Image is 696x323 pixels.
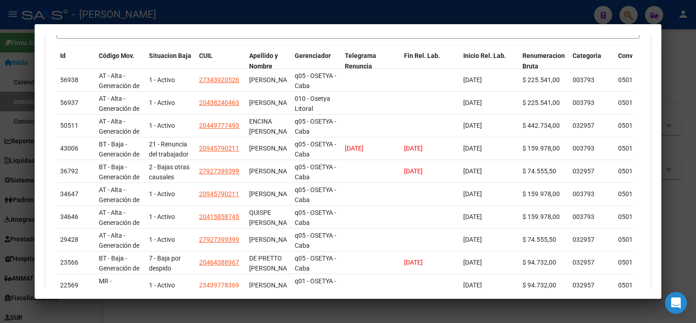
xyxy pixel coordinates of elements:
span: 1 - Activo [149,76,175,83]
datatable-header-cell: Renumeracion Bruta [519,46,569,86]
span: 20449777493 [199,122,239,129]
span: q05 - OSETYA - Caba [295,209,336,227]
span: ALANOCA GONZALES OMAR ARIEL [249,145,298,152]
span: VILLAGRA EZEQUIEL GABRIEL [249,281,298,289]
span: 29428 [60,236,78,243]
span: AYALA WALTER AGUSTIN [249,99,298,106]
span: $ 74.555,50 [522,236,556,243]
span: 0501/07 [618,99,643,106]
span: 56937 [60,99,78,106]
span: 23566 [60,259,78,266]
span: q05 - OSETYA - Caba [295,72,336,90]
span: 20415858745 [199,213,239,220]
span: $ 74.555,50 [522,167,556,175]
span: 1 - Activo [149,99,175,106]
span: BT - Baja - Generación de Clave [99,163,139,192]
span: [DATE] [404,259,423,266]
span: 0501/07 [618,281,643,289]
span: q05 - OSETYA - Caba [295,186,336,204]
span: 2 - Bajas otras causales [149,163,189,181]
span: 21 - Renuncia del trabajador / ART.240 - LCT / ART.64 Inc.a) L22248 y otras [149,141,189,200]
span: 032957 [573,122,594,129]
div: Open Intercom Messenger [665,292,687,314]
span: q05 - OSETYA - Caba [295,141,336,158]
datatable-header-cell: Gerenciador [291,46,341,86]
span: 27927399399 [199,167,239,175]
span: $ 225.541,00 [522,99,560,106]
span: Convenio [618,52,645,59]
span: Situacion Baja [149,52,191,59]
span: CHOE LAURA [249,76,298,83]
span: 003793 [573,145,594,152]
span: 0501/07 [618,236,643,243]
span: Renumeracion Bruta [522,52,565,70]
span: 003793 [573,76,594,83]
span: [DATE] [404,145,423,152]
span: q05 - OSETYA - Caba [295,163,336,181]
span: AT - Alta - Generación de clave [99,72,139,100]
datatable-header-cell: Fin Rel. Lab. [400,46,460,86]
span: 1 - Activo [149,122,175,129]
span: 27343920526 [199,76,239,83]
span: [DATE] [463,281,482,289]
span: 0501/07 [618,145,643,152]
span: 032957 [573,259,594,266]
span: 0501/07 [618,122,643,129]
span: 0501/07 [618,190,643,198]
span: $ 94.732,00 [522,281,556,289]
span: 1 - Activo [149,281,175,289]
span: 20945790211 [199,145,239,152]
span: [DATE] [463,122,482,129]
span: [DATE] [463,145,482,152]
span: Código Mov. [99,52,134,59]
span: CHOI EUN JU [249,236,298,243]
span: 20464388967 [199,259,239,266]
span: q05 - OSETYA - Caba [295,118,336,135]
span: AT - Alta - Generación de clave [99,232,139,260]
datatable-header-cell: Inicio Rel. Lab. [460,46,519,86]
span: 0501/07 [618,76,643,83]
span: Inicio Rel. Lab. [463,52,506,59]
span: 23439778369 [199,281,239,289]
span: 003793 [573,99,594,106]
datatable-header-cell: Convenio [614,46,660,86]
span: [DATE] [463,190,482,198]
span: 43006 [60,145,78,152]
datatable-header-cell: Situacion Baja [145,46,195,86]
span: $ 159.978,00 [522,145,560,152]
span: Telegrama Renuncia [345,52,376,70]
span: 34646 [60,213,78,220]
span: AT - Alta - Generación de clave [99,186,139,214]
span: AT - Alta - Generación de clave [99,209,139,237]
span: [DATE] [345,145,363,152]
span: [DATE] [463,236,482,243]
span: $ 442.734,00 [522,122,560,129]
span: [DATE] [463,99,482,106]
span: 7 - Baja por despido [149,255,181,272]
span: ALANOCA GONZALES OMAR ARIEL [249,190,298,198]
span: 22569 [60,281,78,289]
span: 0501/07 [618,213,643,220]
span: [DATE] [404,167,423,175]
span: Gerenciador [295,52,331,59]
span: CHOI EUN JU [249,167,298,175]
span: 1 - Activo [149,213,175,220]
span: q05 - OSETYA - Caba [295,232,336,250]
span: CUIL [199,52,213,59]
span: 20438240463 [199,99,239,106]
span: 032957 [573,167,594,175]
span: Fin Rel. Lab. [404,52,440,59]
span: q05 - OSETYA - Caba [295,255,336,272]
span: [DATE] [463,213,482,220]
span: 56938 [60,76,78,83]
span: $ 159.978,00 [522,213,560,220]
span: Apellido y Nombre [249,52,278,70]
span: $ 159.978,00 [522,190,560,198]
span: 34647 [60,190,78,198]
datatable-header-cell: Categoria [569,46,614,86]
span: 032957 [573,281,594,289]
span: ENCINA CARLOS EMMANUEL [249,118,298,135]
span: QUISPE ARI JOEL ANIBAL [249,209,298,227]
datatable-header-cell: CUIL [195,46,246,86]
span: 1 - Activo [149,236,175,243]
